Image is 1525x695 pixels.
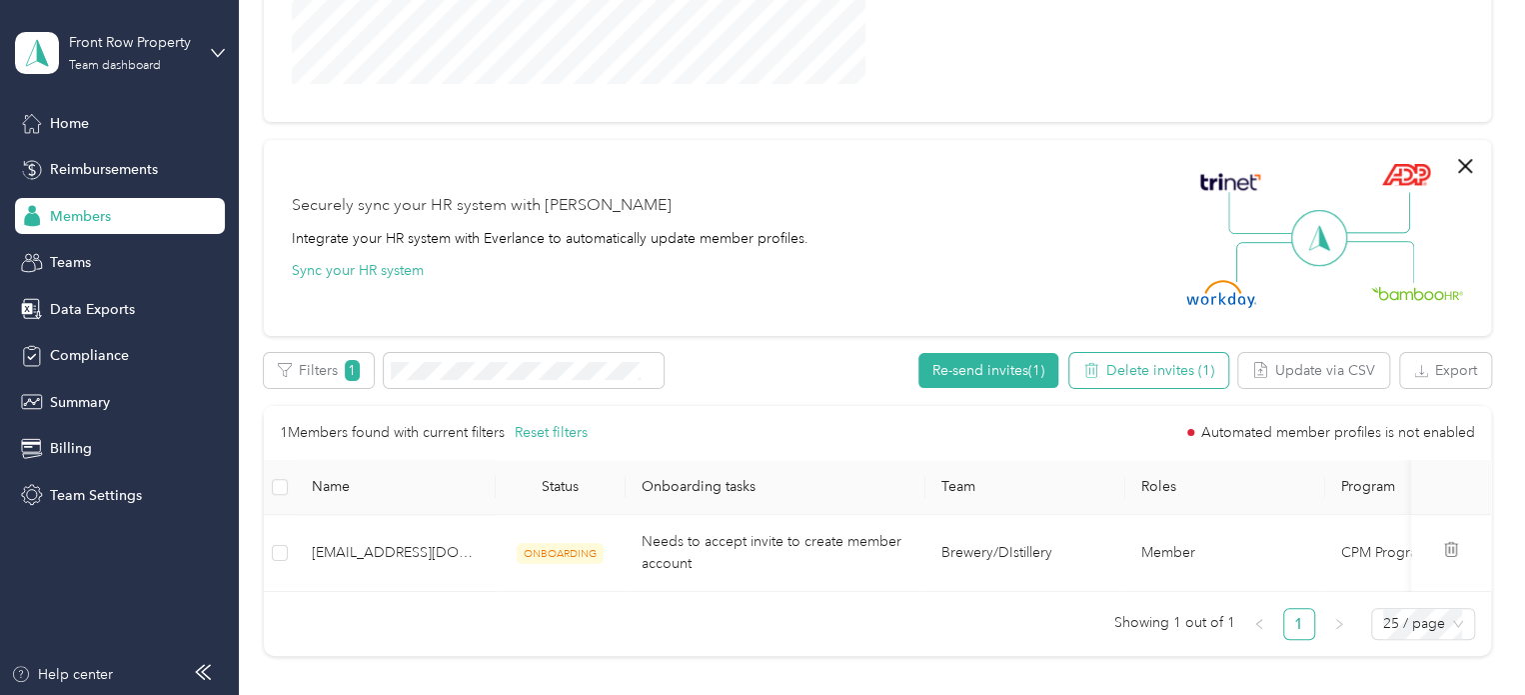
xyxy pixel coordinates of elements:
img: Trinet [1195,168,1265,196]
iframe: Everlance-gr Chat Button Frame [1413,583,1525,695]
button: Help center [11,664,113,685]
button: Update via CSV [1238,353,1389,388]
span: 25 / page [1383,609,1463,639]
span: Showing 1 out of 1 [1114,608,1235,638]
span: [EMAIL_ADDRESS][DOMAIN_NAME] [312,542,480,564]
img: Line Right Up [1340,192,1410,234]
td: brandonditsch9@gmail.com [296,515,496,592]
span: Members [50,206,111,227]
span: Summary [50,392,110,413]
span: Team Settings [50,485,142,506]
span: Data Exports [50,299,135,320]
li: 1 [1283,608,1315,640]
td: Member [1125,515,1325,592]
a: 1 [1284,609,1314,639]
button: right [1323,608,1355,640]
span: Compliance [50,345,129,366]
span: Name [312,478,480,495]
img: Line Left Up [1228,192,1298,235]
button: Sync your HR system [292,260,424,281]
div: Team dashboard [69,60,161,72]
span: left [1253,618,1265,630]
div: Page Size [1371,608,1475,640]
span: 1 [345,360,360,381]
div: Front Row Property [69,32,194,53]
span: ONBOARDING [517,543,604,564]
span: Billing [50,438,92,459]
th: Onboarding tasks [626,460,925,515]
span: Teams [50,252,91,273]
th: Name [296,460,496,515]
button: Filters1 [264,353,374,388]
th: Team [925,460,1125,515]
div: Securely sync your HR system with [PERSON_NAME] [292,194,672,218]
button: Re-send invites(1) [918,353,1058,388]
span: Reimbursements [50,159,158,180]
button: Delete invites (1) [1069,353,1228,388]
button: Export [1400,353,1491,388]
span: Needs to accept invite to create member account [642,533,901,572]
div: Integrate your HR system with Everlance to automatically update member profiles. [292,228,808,249]
img: ADP [1381,163,1430,186]
button: Reset filters [515,422,588,444]
img: Workday [1186,280,1256,308]
td: CPM Program [1325,515,1520,592]
span: Home [50,113,89,134]
button: left [1243,608,1275,640]
span: Automated member profiles is not enabled [1201,426,1475,440]
img: Line Right Down [1344,241,1414,284]
td: Brewery/DIstillery [925,515,1125,592]
li: Next Page [1323,608,1355,640]
th: Status [496,460,626,515]
img: BambooHR [1371,286,1463,300]
p: 1 Members found with current filters [280,422,505,444]
th: Program [1325,460,1520,515]
td: ONBOARDING [496,515,626,592]
li: Previous Page [1243,608,1275,640]
th: Roles [1125,460,1325,515]
img: Line Left Down [1235,241,1305,282]
span: right [1333,618,1345,630]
